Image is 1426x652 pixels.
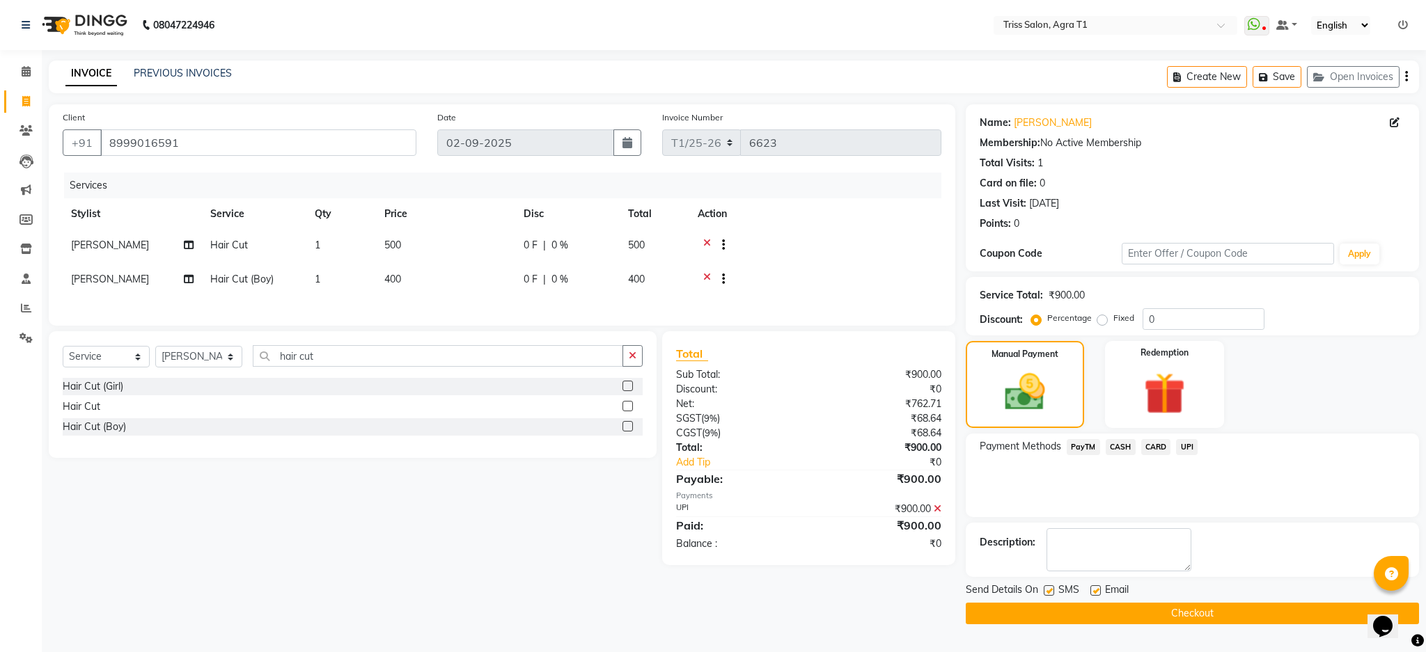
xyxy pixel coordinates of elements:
[253,345,623,367] input: Search or Scan
[1067,439,1100,455] span: PayTM
[676,347,708,361] span: Total
[620,198,689,230] th: Total
[543,272,546,287] span: |
[809,517,953,534] div: ₹900.00
[980,176,1037,191] div: Card on file:
[1167,66,1247,88] button: Create New
[384,273,401,285] span: 400
[63,399,100,414] div: Hair Cut
[628,273,645,285] span: 400
[1037,156,1043,170] div: 1
[1014,216,1019,231] div: 0
[980,136,1040,150] div: Membership:
[666,367,809,382] div: Sub Total:
[809,411,953,426] div: ₹68.64
[515,198,620,230] th: Disc
[666,397,809,411] div: Net:
[64,173,952,198] div: Services
[71,273,149,285] span: [PERSON_NAME]
[1176,439,1198,455] span: UPI
[1253,66,1301,88] button: Save
[966,582,1038,600] span: Send Details On
[71,239,149,251] span: [PERSON_NAME]
[666,536,809,551] div: Balance :
[809,470,953,487] div: ₹900.00
[980,216,1011,231] div: Points:
[809,397,953,411] div: ₹762.71
[980,156,1035,170] div: Total Visits:
[980,535,1035,550] div: Description:
[210,273,274,285] span: Hair Cut (Boy)
[1040,176,1045,191] div: 0
[809,382,953,397] div: ₹0
[662,111,723,124] label: Invoice Number
[315,273,320,285] span: 1
[384,239,401,251] span: 500
[1307,66,1400,88] button: Open Invoices
[666,411,809,426] div: ( )
[980,288,1043,303] div: Service Total:
[1106,439,1136,455] span: CASH
[676,412,701,424] span: SGST
[524,238,538,253] span: 0 F
[705,427,718,438] span: 9%
[36,6,131,45] img: logo
[666,470,809,487] div: Payable:
[1131,367,1199,420] img: _gift.svg
[210,239,248,251] span: Hair Cut
[666,502,809,516] div: UPI
[1368,596,1412,638] iframe: chat widget
[992,369,1058,415] img: _cash.svg
[153,6,214,45] b: 08047224946
[376,198,515,230] th: Price
[63,111,85,124] label: Client
[833,455,952,470] div: ₹0
[666,440,809,455] div: Total:
[1122,243,1335,264] input: Enter Offer / Coupon Code
[809,367,953,382] div: ₹900.00
[437,111,456,124] label: Date
[1113,312,1134,324] label: Fixed
[809,502,953,516] div: ₹900.00
[980,116,1011,130] div: Name:
[676,490,941,502] div: Payments
[980,312,1023,327] div: Discount:
[551,238,568,253] span: 0 %
[134,67,232,79] a: PREVIOUS INVOICES
[524,272,538,287] span: 0 F
[809,536,953,551] div: ₹0
[666,426,809,440] div: ( )
[966,603,1419,624] button: Checkout
[666,382,809,397] div: Discount:
[63,198,202,230] th: Stylist
[202,198,306,230] th: Service
[676,427,702,439] span: CGST
[100,129,416,156] input: Search by Name/Mobile/Email/Code
[1058,582,1079,600] span: SMS
[543,238,546,253] span: |
[1049,288,1085,303] div: ₹900.00
[992,348,1058,360] label: Manual Payment
[1141,439,1171,455] span: CARD
[980,136,1405,150] div: No Active Membership
[666,517,809,534] div: Paid:
[980,196,1026,211] div: Last Visit:
[1047,312,1092,324] label: Percentage
[63,420,126,434] div: Hair Cut (Boy)
[1014,116,1092,130] a: [PERSON_NAME]
[980,439,1061,454] span: Payment Methods
[63,129,102,156] button: +91
[551,272,568,287] span: 0 %
[63,379,123,394] div: Hair Cut (Girl)
[65,61,117,86] a: INVOICE
[306,198,376,230] th: Qty
[315,239,320,251] span: 1
[704,413,717,424] span: 9%
[1141,347,1189,359] label: Redemption
[689,198,941,230] th: Action
[809,440,953,455] div: ₹900.00
[1105,582,1129,600] span: Email
[1340,244,1379,264] button: Apply
[1029,196,1059,211] div: [DATE]
[980,246,1122,261] div: Coupon Code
